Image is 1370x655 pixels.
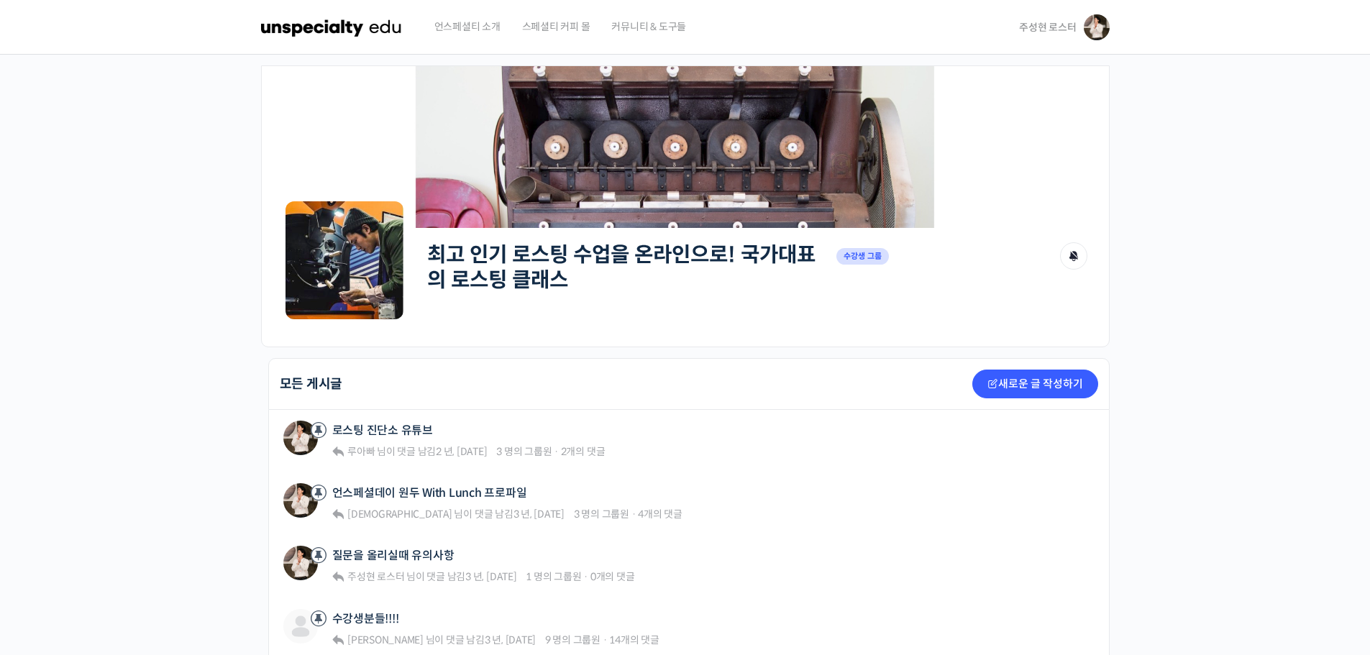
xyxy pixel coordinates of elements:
[631,508,636,521] span: ·
[332,486,527,500] a: 언스페셜데이 원두 With Lunch 프로파일
[603,633,608,646] span: ·
[836,248,890,265] span: 수강생 그룹
[347,570,404,583] span: 주성현 로스터
[332,423,433,437] a: 로스팅 진단소 유튜브
[332,549,455,562] a: 질문을 올리실때 유의사항
[526,570,581,583] span: 1 명의 그룹원
[345,633,424,646] a: [PERSON_NAME]
[485,633,536,646] a: 3 년, [DATE]
[347,445,375,458] span: 루아빠
[283,199,406,321] img: Group logo of 최고 인기 로스팅 수업을 온라인으로! 국가대표의 로스팅 클래스
[561,445,606,458] span: 2개의 댓글
[280,377,343,390] h2: 모든 게시글
[465,570,516,583] a: 3 년, [DATE]
[347,633,424,646] span: [PERSON_NAME]
[345,445,375,458] a: 루아빠
[436,445,487,458] a: 2 년, [DATE]
[545,633,600,646] span: 9 명의 그룹원
[345,508,565,521] span: 님이 댓글 남김
[609,633,659,646] span: 14개의 댓글
[427,242,829,292] h2: 최고 인기 로스팅 수업을 온라인으로! 국가대표의 로스팅 클래스
[332,612,399,626] a: 수강생분들!!!!
[583,570,588,583] span: ·
[590,570,635,583] span: 0개의 댓글
[513,508,565,521] a: 3 년, [DATE]
[345,633,536,646] span: 님이 댓글 남김
[574,508,629,521] span: 3 명의 그룹원
[972,370,1098,398] a: 새로운 글 작성하기
[345,445,487,458] span: 님이 댓글 남김
[638,508,682,521] span: 4개의 댓글
[554,445,559,458] span: ·
[347,508,452,521] span: [DEMOGRAPHIC_DATA]
[345,570,516,583] span: 님이 댓글 남김
[496,445,552,458] span: 3 명의 그룹원
[345,570,404,583] a: 주성현 로스터
[345,508,452,521] a: [DEMOGRAPHIC_DATA]
[1019,21,1076,34] span: 주성현 로스터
